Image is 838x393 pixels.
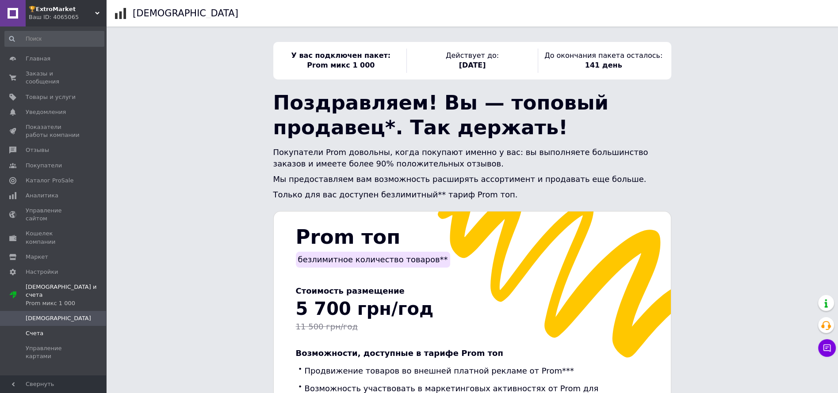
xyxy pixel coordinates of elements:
span: Кошелек компании [26,230,82,246]
span: Prom микс 1 000 [307,61,375,69]
span: 🏆𝗘𝘅𝘁𝗿𝗼𝗠𝗮𝗿𝗸𝗲𝘁 [29,5,95,13]
span: [DEMOGRAPHIC_DATA] [26,314,91,322]
span: Настройки [26,268,58,276]
span: Управление картами [26,344,82,360]
div: Ваш ID: 4065065 [29,13,106,21]
span: Покупатели [26,162,62,170]
span: Заказы и сообщения [26,70,82,86]
span: Уведомления [26,108,66,116]
span: Стоимость размещение [296,286,405,295]
span: Prom топ [296,225,401,249]
span: [DATE] [459,61,486,69]
span: безлимитное количество товаров** [298,255,448,264]
div: Действует до: [406,49,538,73]
span: Маркет [26,253,48,261]
span: Покупатели Prom довольны, когда покупают именно у вас: вы выполняете большинство заказов и имеете... [273,147,648,168]
span: 5 700 грн/год [296,299,434,319]
span: 141 день [585,61,622,69]
span: [DEMOGRAPHIC_DATA] и счета [26,283,106,307]
span: Продвижение товаров во внешней платной рекламе от Prom*** [305,366,574,375]
span: Поздравляем! Вы — топовый продавец*. Так держать! [273,91,609,139]
span: Только для вас доступен безлимитный** тариф Prom топ. [273,190,518,199]
span: До окончания пакета осталось: [544,51,662,60]
button: Чат с покупателем [818,339,836,357]
span: Товары и услуги [26,93,76,101]
h1: [DEMOGRAPHIC_DATA] [133,8,238,19]
span: Каталог ProSale [26,177,73,185]
span: Отзывы [26,146,49,154]
span: Мы предоставляем вам возможность расширять ассортимент и продавать еще больше. [273,174,647,184]
div: Prom микс 1 000 [26,299,106,307]
input: Поиск [4,31,104,47]
span: У вас подключен пакет: [291,51,390,60]
span: Показатели работы компании [26,123,82,139]
span: Главная [26,55,50,63]
span: Управление сайтом [26,207,82,223]
span: Возможности, доступные в тарифе Prom топ [296,348,503,358]
span: Счета [26,329,43,337]
span: Аналитика [26,192,58,200]
span: 11 500 грн/год [296,322,358,331]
